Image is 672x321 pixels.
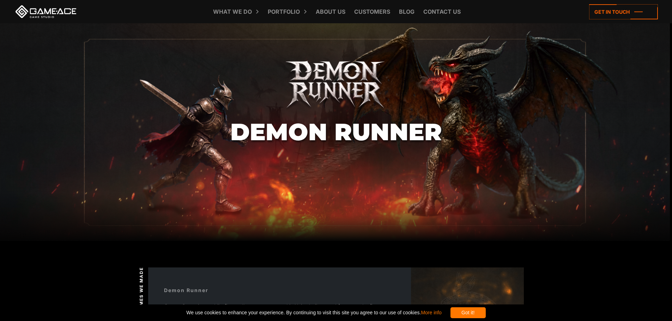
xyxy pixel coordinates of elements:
h1: Demon Runner [230,119,442,145]
div: Demon Runner [164,286,208,294]
em: Demon Runner [164,303,198,309]
span: Games we made [138,267,145,313]
a: More info [421,310,441,315]
div: Got it! [450,307,486,318]
span: We use cookies to enhance your experience. By continuing to visit this site you agree to our use ... [186,307,441,318]
a: Get in touch [589,4,658,19]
